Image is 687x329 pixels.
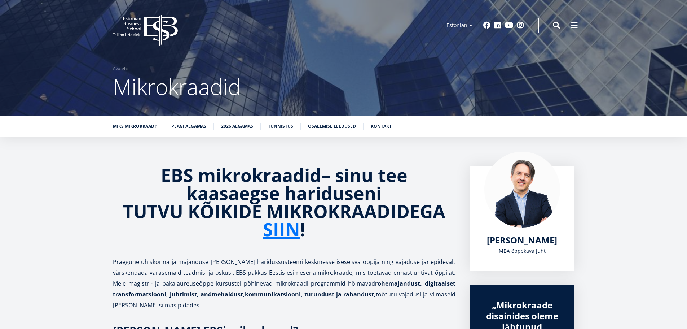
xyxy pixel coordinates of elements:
a: Instagram [517,22,524,29]
a: SIIN [263,220,300,238]
img: Marko Rillo [484,152,560,228]
span: [PERSON_NAME] [487,234,557,246]
a: 2026 algamas [221,123,253,130]
a: Avaleht [113,65,128,72]
span: Mikrokraadid [113,72,241,101]
p: Praegune ühiskonna ja majanduse [PERSON_NAME] haridussüsteemi keskmesse iseseisva õppija ning vaj... [113,256,455,311]
strong: EBS mikrokraadid [161,163,321,187]
a: Osalemise eeldused [308,123,356,130]
a: Peagi algamas [171,123,206,130]
a: Youtube [505,22,513,29]
strong: sinu tee kaasaegse hariduseni TUTVU KÕIKIDE MIKROKRAADIDEGA ! [123,163,445,242]
strong: – [321,163,330,187]
a: Tunnistus [268,123,293,130]
a: [PERSON_NAME] [487,235,557,246]
strong: kommunikatsiooni, turundust ja rahandust, [245,290,376,298]
a: Miks mikrokraad? [113,123,157,130]
div: MBA õppekava juht [484,246,560,256]
a: Kontakt [371,123,392,130]
a: Linkedin [494,22,501,29]
a: Facebook [483,22,490,29]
